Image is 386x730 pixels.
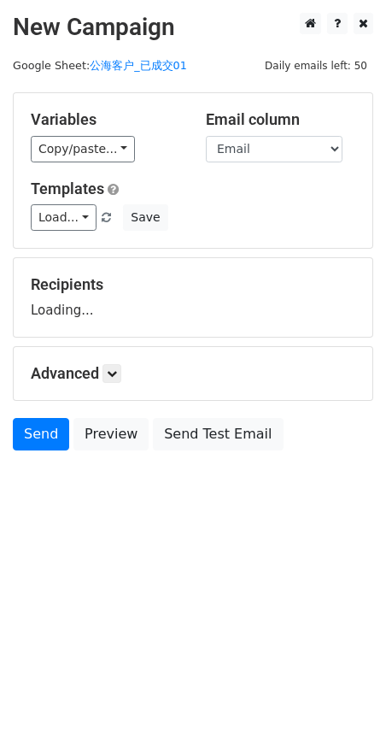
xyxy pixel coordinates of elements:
[13,13,373,42] h2: New Campaign
[259,59,373,72] a: Daily emails left: 50
[73,418,149,450] a: Preview
[206,110,355,129] h5: Email column
[31,110,180,129] h5: Variables
[31,204,96,231] a: Load...
[153,418,283,450] a: Send Test Email
[31,180,104,197] a: Templates
[31,136,135,162] a: Copy/paste...
[259,56,373,75] span: Daily emails left: 50
[31,275,355,294] h5: Recipients
[13,59,187,72] small: Google Sheet:
[13,418,69,450] a: Send
[31,364,355,383] h5: Advanced
[123,204,167,231] button: Save
[90,59,187,72] a: 公海客户_已成交01
[31,275,355,320] div: Loading...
